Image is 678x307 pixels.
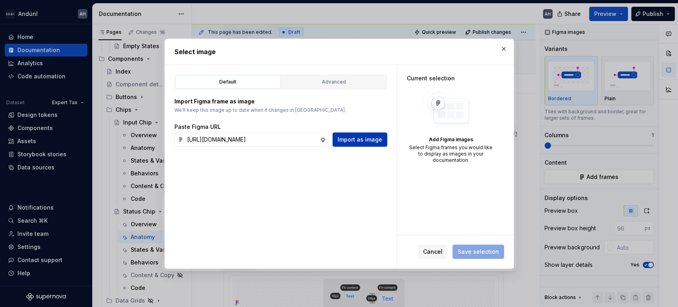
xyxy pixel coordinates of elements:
[174,97,387,105] p: Import Figma frame as image
[338,136,382,144] span: Import as image
[407,144,495,163] div: Select Figma frames you would like to display as images in your documentation.
[423,248,442,256] span: Cancel
[418,245,448,259] button: Cancel
[178,78,278,86] div: Default
[284,78,384,86] div: Advanced
[332,132,387,147] button: Import as image
[174,123,221,131] label: Paste Figma URL
[174,47,504,56] h2: Select image
[407,136,495,143] div: Add Figma images
[174,107,387,113] p: We’ll keep this image up to date when it changes in [GEOGRAPHIC_DATA].
[407,74,495,82] div: Current selection
[184,132,320,147] input: https://figma.com/file...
